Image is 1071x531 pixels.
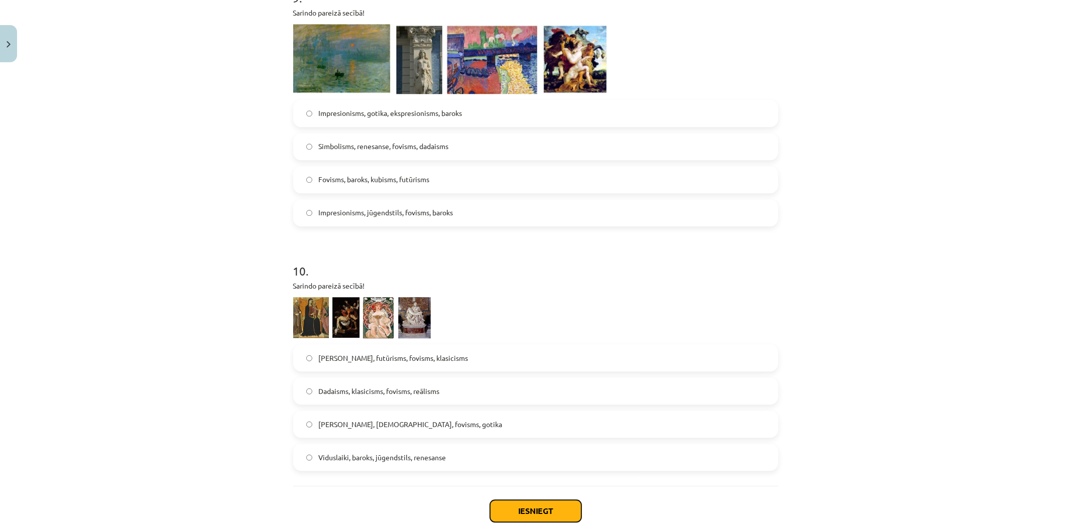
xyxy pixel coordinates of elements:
span: Dadaisms, klasicisms, fovisms, reālisms [318,386,439,396]
input: [PERSON_NAME], [DEMOGRAPHIC_DATA], fovisms, gotika [306,421,313,428]
input: Simbolisms, renesanse, fovisms, dadaisms [306,144,313,150]
span: [PERSON_NAME], [DEMOGRAPHIC_DATA], fovisms, gotika [318,419,502,430]
span: [PERSON_NAME], futūrisms, fovisms, klasicisms [318,353,468,363]
span: Simbolisms, renesanse, fovisms, dadaisms [318,141,448,152]
p: Sarindo pareizā secībā! [293,8,778,18]
input: Fovisms, baroks, kubisms, futūrisms [306,177,313,183]
button: Iesniegt [490,500,581,522]
input: Dadaisms, klasicisms, fovisms, reālisms [306,388,313,394]
span: Impresionisms, gotika, ekspresionisms, baroks [318,108,462,118]
span: Viduslaiki, baroks, jūgendstils, renesanse [318,452,446,463]
input: Impresionisms, jūgendstils, fovisms, baroks [306,210,313,216]
input: [PERSON_NAME], futūrisms, fovisms, klasicisms [306,355,313,361]
input: Viduslaiki, baroks, jūgendstils, renesanse [306,454,313,461]
h1: 10 . [293,246,778,278]
p: Sarindo pareizā secībā! [293,281,778,291]
span: Impresionisms, jūgendstils, fovisms, baroks [318,207,453,218]
img: icon-close-lesson-0947bae3869378f0d4975bcd49f059093ad1ed9edebbc8119c70593378902aed.svg [7,41,11,48]
span: Fovisms, baroks, kubisms, futūrisms [318,174,429,185]
input: Impresionisms, gotika, ekspresionisms, baroks [306,110,313,117]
